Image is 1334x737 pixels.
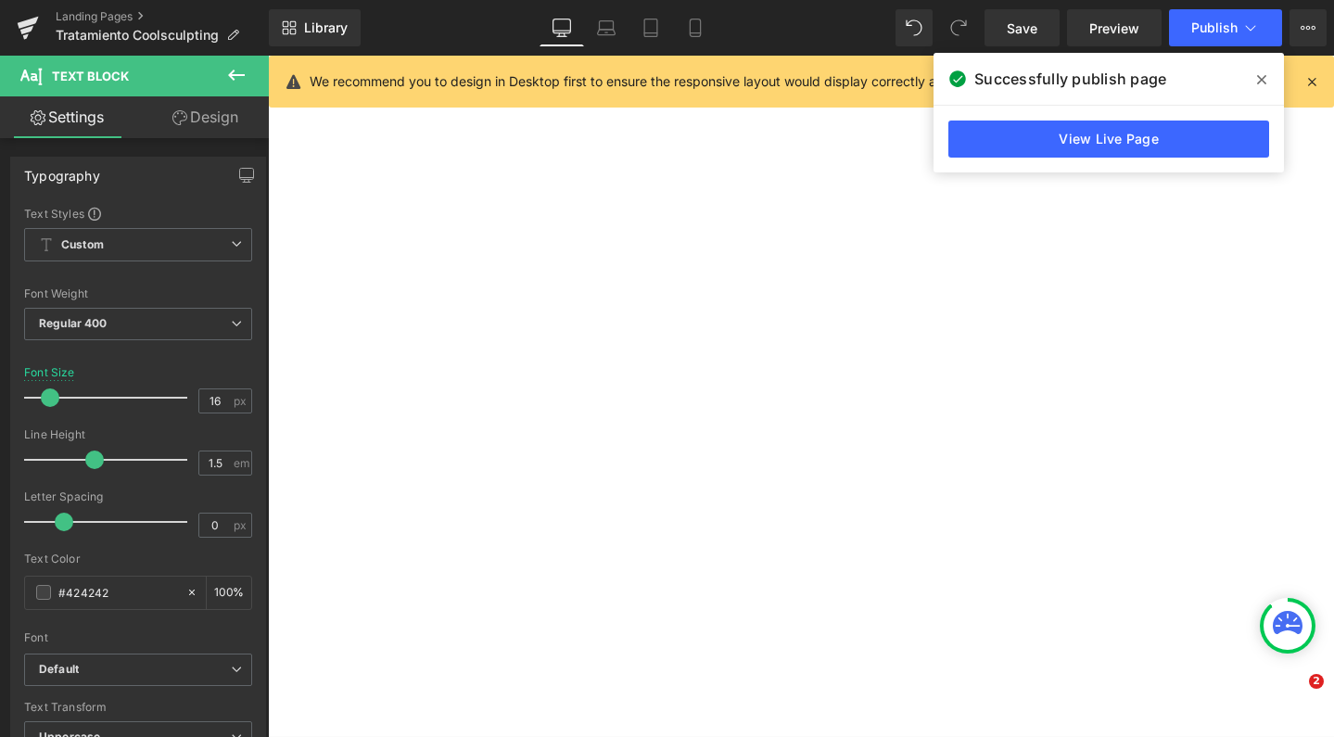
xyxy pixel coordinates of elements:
[39,662,79,678] i: Default
[24,631,252,644] div: Font
[24,701,252,714] div: Text Transform
[24,158,100,184] div: Typography
[1169,9,1282,46] button: Publish
[1089,19,1139,38] span: Preview
[1290,9,1327,46] button: More
[1067,9,1162,46] a: Preview
[58,582,177,603] input: Color
[948,121,1269,158] a: View Live Page
[61,237,104,253] b: Custom
[673,9,718,46] a: Mobile
[1271,674,1315,718] iframe: Intercom live chat
[896,9,933,46] button: Undo
[24,366,75,379] div: Font Size
[269,9,361,46] a: New Library
[629,9,673,46] a: Tablet
[207,577,251,609] div: %
[1309,674,1324,689] span: 2
[39,316,108,330] b: Regular 400
[138,96,273,138] a: Design
[1007,19,1037,38] span: Save
[540,9,584,46] a: Desktop
[52,69,129,83] span: Text Block
[56,28,219,43] span: Tratamiento Coolsculpting
[24,206,252,221] div: Text Styles
[234,395,249,407] span: px
[24,490,252,503] div: Letter Spacing
[940,9,977,46] button: Redo
[584,9,629,46] a: Laptop
[24,287,252,300] div: Font Weight
[1191,20,1238,35] span: Publish
[24,553,252,565] div: Text Color
[24,428,252,441] div: Line Height
[310,71,1158,92] p: We recommend you to design in Desktop first to ensure the responsive layout would display correct...
[56,9,269,24] a: Landing Pages
[234,519,249,531] span: px
[234,457,249,469] span: em
[974,68,1166,90] span: Successfully publish page
[304,19,348,36] span: Library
